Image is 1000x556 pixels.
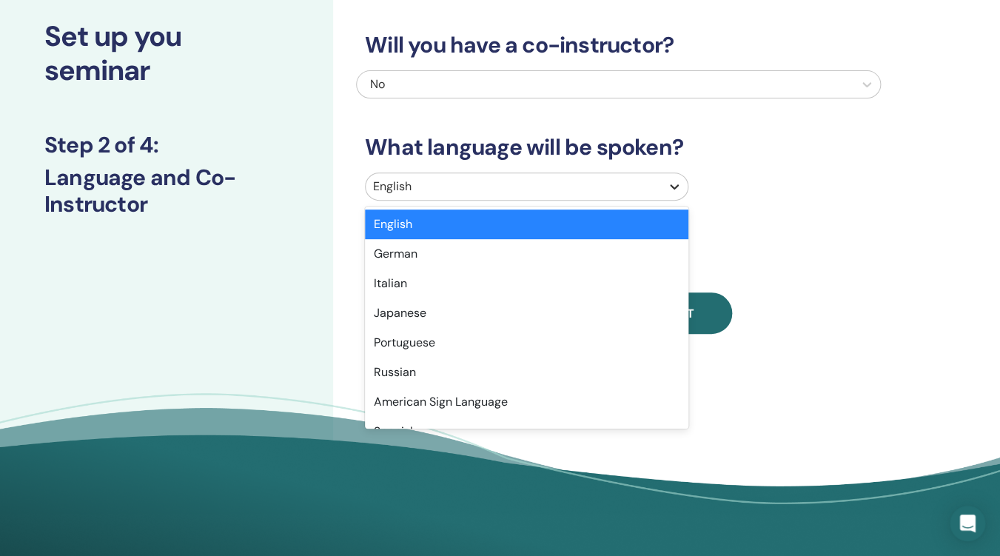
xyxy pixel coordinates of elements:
div: English [365,210,688,239]
div: Portuguese [365,328,688,358]
div: American Sign Language [365,387,688,417]
h3: What language will be spoken? [356,134,881,161]
div: Spanish [365,417,688,446]
div: Japanese [365,298,688,328]
h3: Language and Co-Instructor [44,164,289,218]
h3: Step 2 of 4 : [44,132,289,158]
h2: Set up you seminar [44,20,289,87]
h3: Will you have a co-instructor? [356,32,881,58]
span: No [370,76,385,92]
div: German [365,239,688,269]
div: Open Intercom Messenger [950,506,985,541]
div: Russian [365,358,688,387]
div: Italian [365,269,688,298]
